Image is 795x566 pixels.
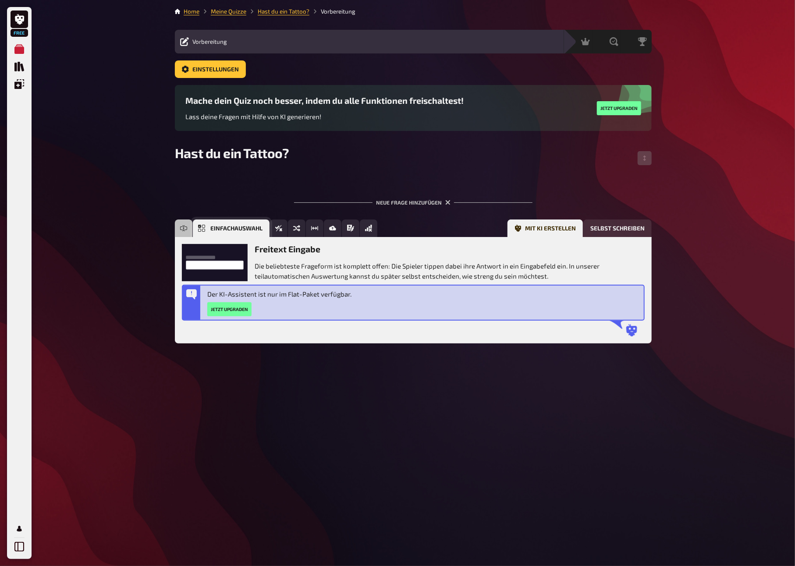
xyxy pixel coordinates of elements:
a: Meine Quizze [11,40,28,58]
button: Mit KI erstellen [508,219,583,237]
a: Einblendungen [11,75,28,93]
button: Prosa (Langtext) [342,219,359,237]
button: Einstellungen [175,60,246,78]
button: Selbst schreiben [583,219,652,237]
span: Lass deine Fragen mit Hilfe von KI generieren! [185,113,321,120]
button: Sortierfrage [288,219,305,237]
li: Vorbereitung [309,7,355,16]
button: Wahr / Falsch [270,219,287,237]
button: Einfachauswahl [193,219,270,237]
li: Hast du ein Tattoo? [246,7,309,16]
p: Die beliebteste Frageform ist komplett offen: Die Spieler tippen dabei ihre Antwort in ein Eingab... [255,261,645,281]
span: Hast du ein Tattoo? [175,145,289,161]
button: Reihenfolge anpassen [638,151,652,165]
a: Home [184,8,199,15]
button: Jetzt upgraden [597,101,641,115]
a: Hast du ein Tattoo? [258,8,309,15]
li: Home [184,7,199,16]
button: Schätzfrage [306,219,323,237]
span: Einfachauswahl [210,226,263,232]
div: Neue Frage hinzufügen [294,185,532,212]
button: Jetzt upgraden [207,302,252,316]
a: Profil [11,520,28,538]
button: Offline Frage [360,219,377,237]
button: Bild-Antwort [324,219,341,237]
a: Meine Quizze [211,8,246,15]
h3: Freitext Eingabe [255,244,645,254]
span: Vorbereitung [192,38,227,45]
p: Der KI-Assistent ist nur im Flat-Paket verfügbar. [207,289,351,299]
span: Free [11,30,27,35]
span: Einstellungen [192,67,239,73]
button: Freitext Eingabe [175,219,192,237]
h3: Mache dein Quiz noch besser, indem du alle Funktionen freischaltest! [185,96,464,106]
li: Meine Quizze [199,7,246,16]
a: Quiz Sammlung [11,58,28,75]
